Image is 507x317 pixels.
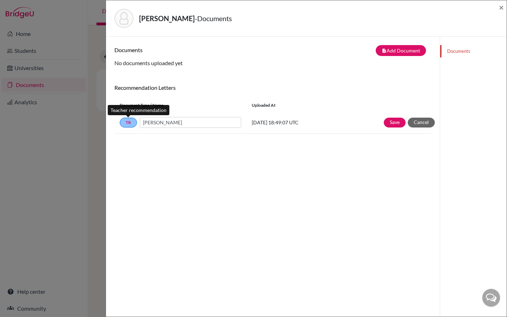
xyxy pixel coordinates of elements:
[246,102,352,108] div: Uploaded at
[16,5,31,11] span: Help
[252,119,299,125] span: [DATE] 18:49:07 UTC
[108,105,169,115] div: Teacher recommendation
[120,118,137,128] a: TR
[114,84,431,91] h6: Recommendation Letters
[114,45,431,67] div: No documents uploaded yet
[408,118,435,128] button: Cancel
[382,48,387,53] i: note_add
[376,45,426,56] button: note_addAdd Document
[139,14,195,23] strong: [PERSON_NAME]
[440,45,507,57] a: Documents
[114,102,246,108] div: Document Type / Name
[499,3,504,12] button: Close
[384,118,406,128] button: Save
[499,2,504,12] span: ×
[195,14,232,23] span: - Documents
[114,46,273,53] h6: Documents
